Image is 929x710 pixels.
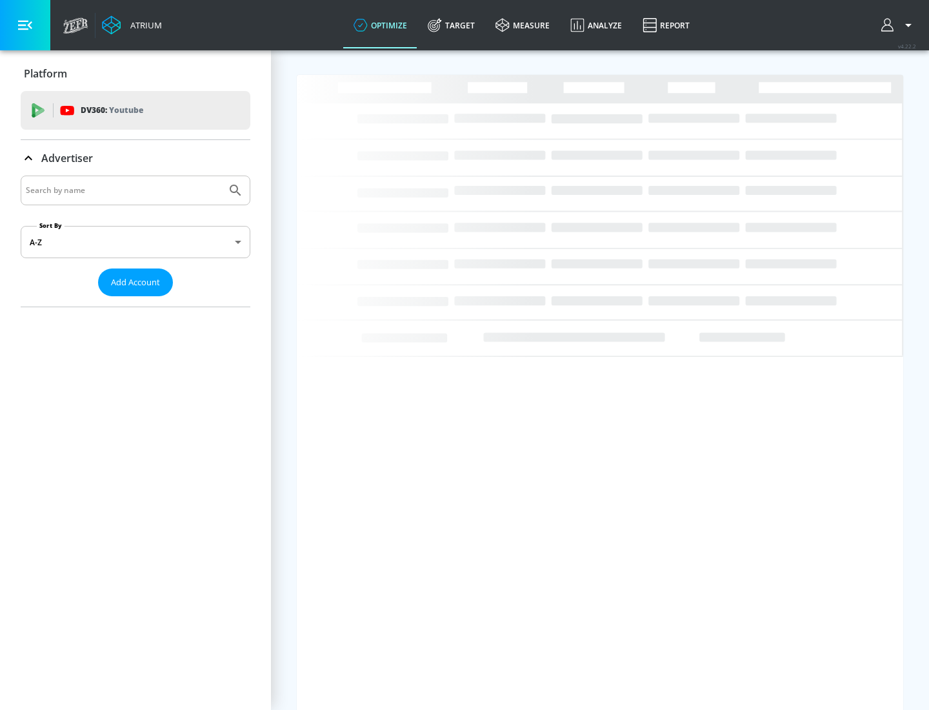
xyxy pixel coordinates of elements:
span: v 4.22.2 [898,43,916,50]
p: Youtube [109,103,143,117]
a: measure [485,2,560,48]
div: A-Z [21,226,250,258]
div: Atrium [125,19,162,31]
p: Advertiser [41,151,93,165]
label: Sort By [37,221,65,230]
span: Add Account [111,275,160,290]
a: Report [632,2,700,48]
div: Advertiser [21,140,250,176]
button: Add Account [98,269,173,296]
nav: list of Advertiser [21,296,250,307]
p: Platform [24,66,67,81]
a: Atrium [102,15,162,35]
a: Target [417,2,485,48]
div: Advertiser [21,176,250,307]
a: optimize [343,2,417,48]
p: DV360: [81,103,143,117]
input: Search by name [26,182,221,199]
div: DV360: Youtube [21,91,250,130]
a: Analyze [560,2,632,48]
div: Platform [21,56,250,92]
